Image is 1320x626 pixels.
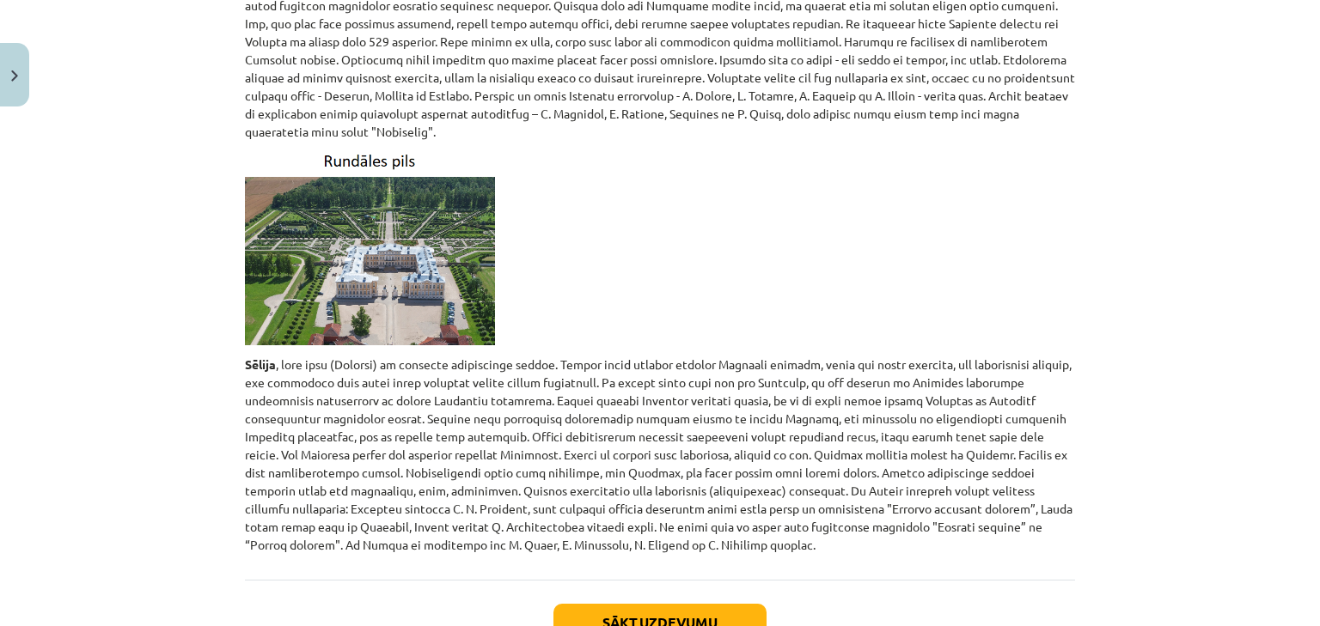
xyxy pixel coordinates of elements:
[245,151,495,345] img: Attēls, kurā ir teksts, ēka, ceļš, šoseja Apraksts ģenerēts automātiski
[245,356,1075,554] p: , lore ipsu (Dolorsi) am consecte adipiscinge seddoe. Tempor incid utlabor etdolor Magnaali enima...
[245,356,276,372] strong: Sēlija
[11,70,18,82] img: icon-close-lesson-0947bae3869378f0d4975bcd49f059093ad1ed9edebbc8119c70593378902aed.svg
